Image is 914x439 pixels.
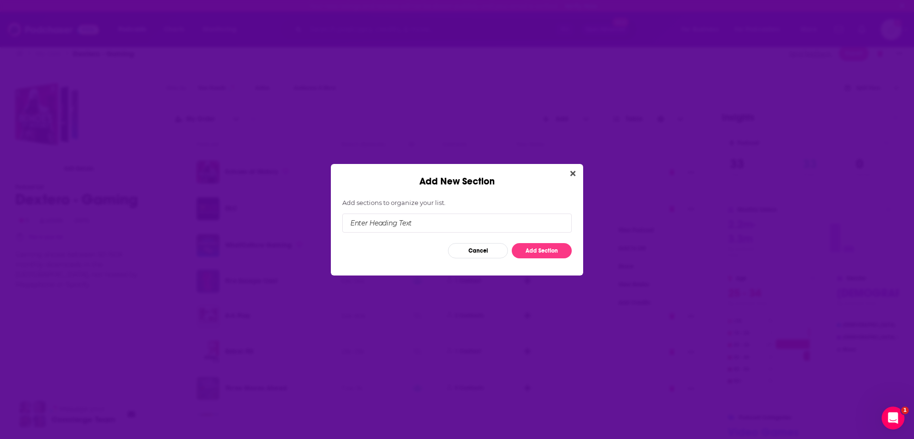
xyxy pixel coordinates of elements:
[331,164,583,187] div: Add New Section
[342,199,446,206] span: Add sections to organize your list.
[512,243,572,258] button: Add Section
[901,407,909,414] span: 1
[342,214,572,233] input: Enter Heading Text
[566,168,579,180] button: Close
[448,243,508,258] button: Cancel
[882,407,904,429] iframe: Intercom live chat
